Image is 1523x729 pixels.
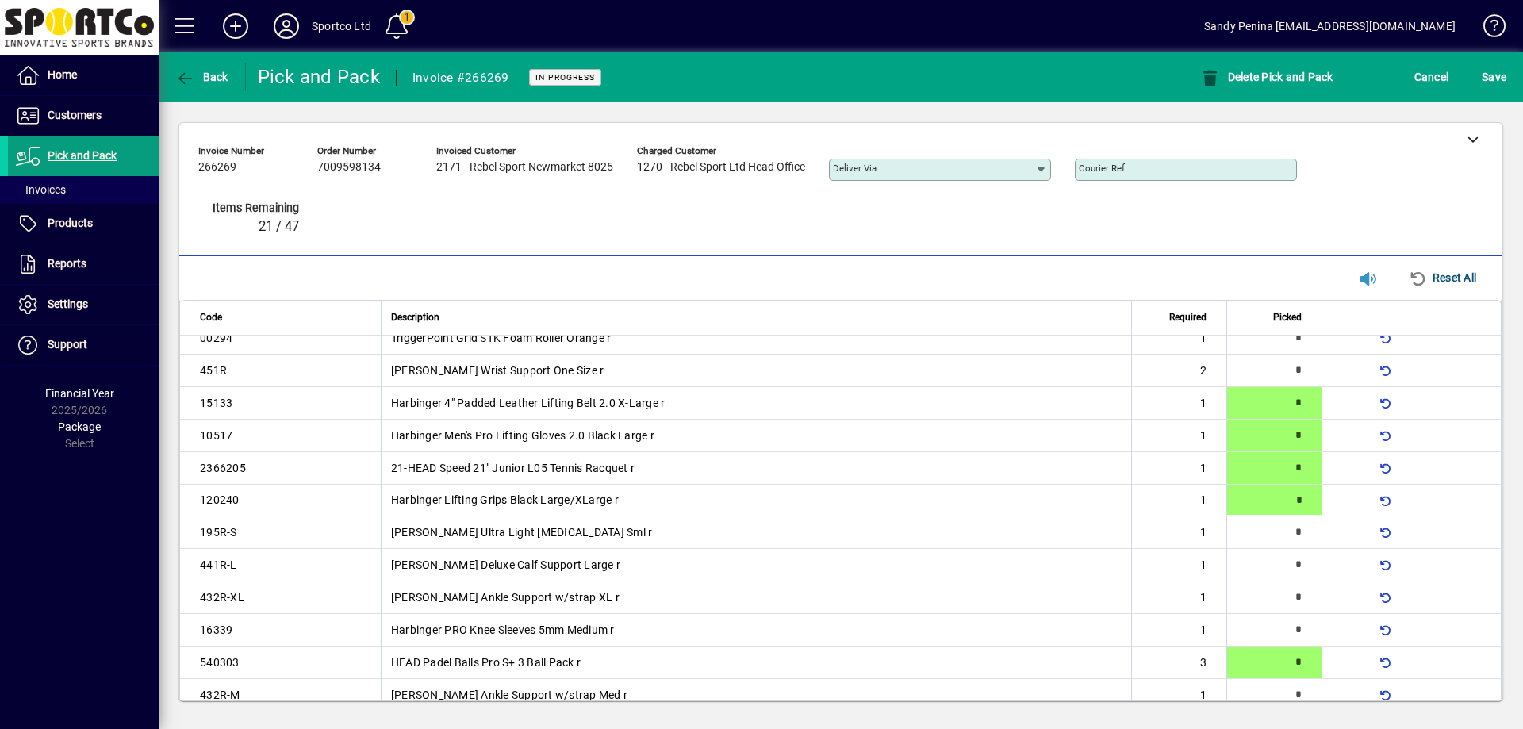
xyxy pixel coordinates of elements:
[261,12,312,40] button: Profile
[8,176,159,203] a: Invoices
[180,322,381,355] td: 00294
[381,679,1131,712] td: [PERSON_NAME] Ankle Support w/strap Med r
[1131,549,1226,581] td: 1
[1079,163,1125,174] mat-label: Courier Ref
[48,109,102,121] span: Customers
[535,72,595,82] span: In Progress
[381,485,1131,516] td: Harbinger Lifting Grips Black Large/XLarge r
[381,614,1131,647] td: Harbinger PRO Knee Sleeves 5mm Medium r
[198,161,236,174] span: 266269
[637,161,805,174] span: 1270 - Rebel Sport Ltd Head Office
[1131,679,1226,712] td: 1
[180,516,381,549] td: 195R-S
[8,244,159,284] a: Reports
[180,452,381,485] td: 2366205
[48,338,87,351] span: Support
[381,420,1131,452] td: Harbinger Men's Pro Lifting Gloves 2.0 Black Large r
[312,13,371,39] div: Sportco Ltd
[8,204,159,244] a: Products
[1131,647,1226,679] td: 3
[180,387,381,420] td: 15133
[175,71,228,83] span: Back
[200,309,222,326] span: Code
[259,219,299,234] span: 21 / 47
[204,201,299,214] span: Items remaining
[1131,355,1226,387] td: 2
[8,56,159,95] a: Home
[180,485,381,516] td: 120240
[1131,485,1226,516] td: 1
[381,516,1131,549] td: [PERSON_NAME] Ultra Light [MEDICAL_DATA] Sml r
[1131,322,1226,355] td: 1
[381,322,1131,355] td: TriggerPoint Grid STK Foam Roller Orange r
[171,63,232,91] button: Back
[1131,581,1226,614] td: 1
[381,452,1131,485] td: 21-HEAD Speed 21" Junior L05 Tennis Racquet r
[1482,71,1488,83] span: S
[48,217,93,229] span: Products
[833,163,877,174] mat-label: Deliver via
[381,549,1131,581] td: [PERSON_NAME] Deluxe Calf Support Large r
[1131,614,1226,647] td: 1
[436,161,613,174] span: 2171 - Rebel Sport Newmarket 8025
[317,161,381,174] span: 7009598134
[48,297,88,310] span: Settings
[1131,452,1226,485] td: 1
[1169,309,1207,326] span: Required
[1414,64,1449,90] span: Cancel
[180,549,381,581] td: 441R-L
[1273,309,1302,326] span: Picked
[8,285,159,324] a: Settings
[210,12,261,40] button: Add
[1196,63,1337,91] button: Delete Pick and Pack
[1200,71,1333,83] span: Delete Pick and Pack
[48,257,86,270] span: Reports
[180,581,381,614] td: 432R-XL
[381,581,1131,614] td: [PERSON_NAME] Ankle Support w/strap XL r
[8,325,159,365] a: Support
[1478,63,1510,91] button: Save
[16,183,66,196] span: Invoices
[1409,265,1476,290] span: Reset All
[1410,63,1453,91] button: Cancel
[48,68,77,81] span: Home
[180,420,381,452] td: 10517
[381,387,1131,420] td: Harbinger 4" Padded Leather Lifting Belt 2.0 X-Large r
[180,647,381,679] td: 540303
[258,64,380,90] div: Pick and Pack
[1402,263,1483,292] button: Reset All
[381,355,1131,387] td: [PERSON_NAME] Wrist Support One Size r
[1131,387,1226,420] td: 1
[180,355,381,387] td: 451R
[391,309,439,326] span: Description
[45,387,114,400] span: Financial Year
[1204,13,1456,39] div: Sandy Penina [EMAIL_ADDRESS][DOMAIN_NAME]
[1482,64,1506,90] span: ave
[180,614,381,647] td: 16339
[159,63,246,91] app-page-header-button: Back
[48,149,117,162] span: Pick and Pack
[1471,3,1503,55] a: Knowledge Base
[58,420,101,433] span: Package
[412,65,509,90] div: Invoice #266269
[1131,516,1226,549] td: 1
[381,647,1131,679] td: HEAD Padel Balls Pro S+ 3 Ball Pack r
[1131,420,1226,452] td: 1
[180,679,381,712] td: 432R-M
[8,96,159,136] a: Customers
